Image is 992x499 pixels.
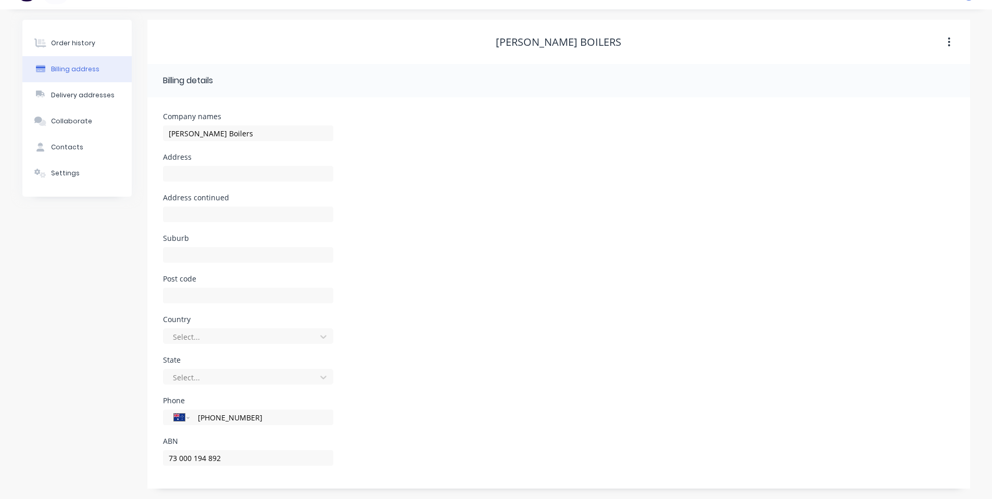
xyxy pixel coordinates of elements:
div: Billing address [51,65,99,74]
button: Billing address [22,56,132,82]
div: Post code [163,275,333,283]
div: Phone [163,397,333,404]
div: State [163,356,333,364]
div: Delivery addresses [51,91,115,100]
button: Contacts [22,134,132,160]
div: ABN [163,438,333,445]
div: [PERSON_NAME] Boilers [496,36,621,48]
div: Collaborate [51,117,92,126]
button: Settings [22,160,132,186]
div: Country [163,316,333,323]
div: Billing details [163,74,213,87]
div: Address [163,153,333,161]
div: Suburb [163,235,333,242]
button: Collaborate [22,108,132,134]
div: Contacts [51,143,83,152]
button: Order history [22,30,132,56]
div: Address continued [163,194,333,201]
button: Delivery addresses [22,82,132,108]
div: Company names [163,113,333,120]
div: Settings [51,169,80,178]
div: Order history [51,39,95,48]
